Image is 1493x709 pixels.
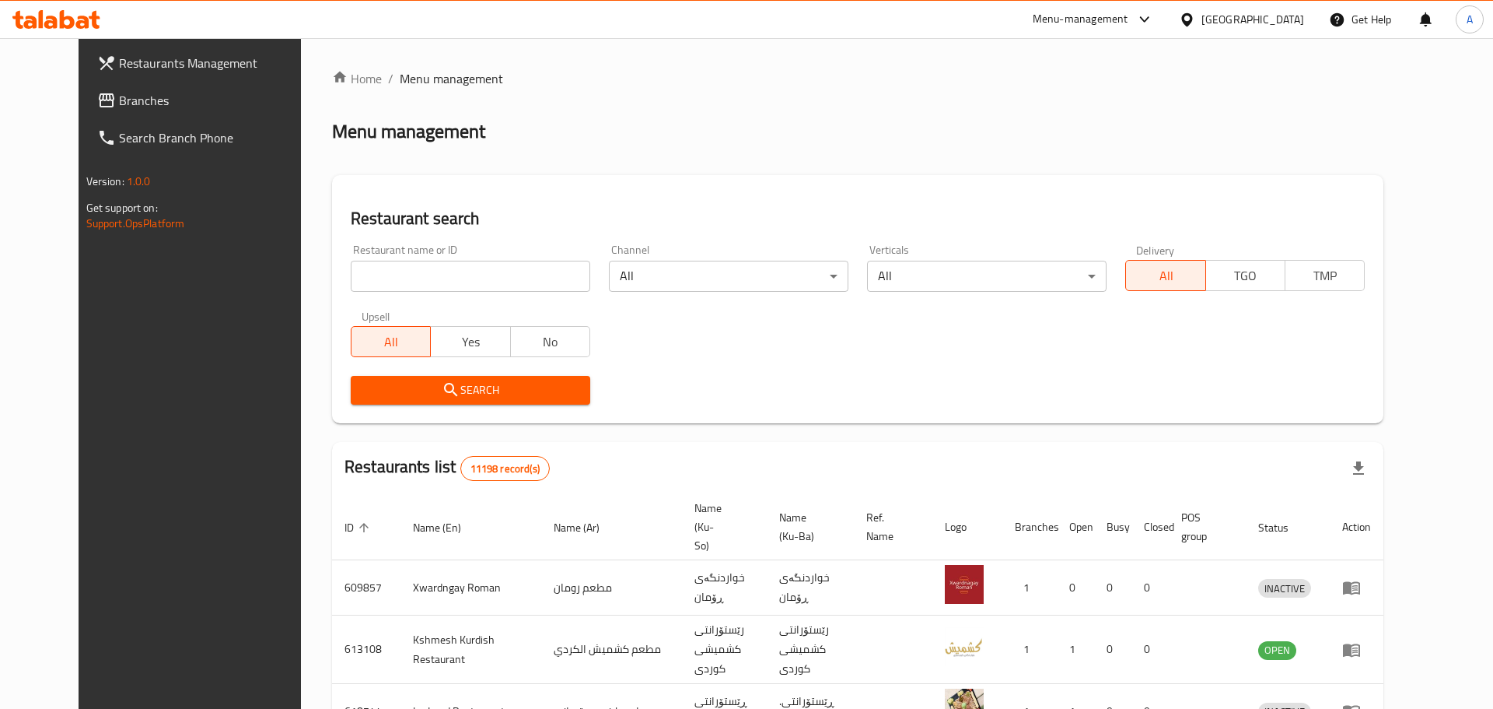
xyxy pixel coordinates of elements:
td: خواردنگەی ڕۆمان [682,560,767,616]
td: Xwardngay Roman [400,560,541,616]
span: Name (Ku-So) [694,499,748,555]
span: All [358,331,425,353]
span: Restaurants Management [119,54,316,72]
li: / [388,69,393,88]
label: Upsell [362,311,390,321]
th: Logo [932,494,1002,560]
div: OPEN [1258,641,1296,660]
a: Support.OpsPlatform [86,213,185,233]
button: TMP [1285,260,1365,291]
td: رێستۆرانتی کشمیشى كوردى [682,616,767,684]
span: Ref. Name [866,508,914,546]
td: 609857 [332,560,400,616]
a: Branches [85,82,328,119]
span: 11198 record(s) [461,462,549,476]
label: Delivery [1136,244,1175,255]
div: Menu [1342,641,1371,659]
th: Branches [1002,494,1057,560]
td: 613108 [332,616,400,684]
td: 0 [1131,560,1169,616]
div: [GEOGRAPHIC_DATA] [1201,11,1304,28]
span: Status [1258,518,1309,537]
td: 1 [1002,616,1057,684]
span: Version: [86,171,124,191]
span: ID [344,518,374,537]
td: مطعم كشميش الكردي [541,616,682,684]
span: Menu management [400,69,503,88]
div: Menu-management [1033,10,1128,29]
td: 0 [1094,560,1131,616]
span: Name (Ku-Ba) [779,508,835,546]
span: INACTIVE [1258,580,1311,598]
span: A [1467,11,1473,28]
div: Export file [1340,450,1377,487]
span: POS group [1181,508,1227,546]
h2: Restaurants list [344,455,550,481]
span: Yes [437,331,504,353]
button: Search [351,376,590,405]
img: Xwardngay Roman [945,565,984,604]
span: Branches [119,91,316,110]
h2: Restaurant search [351,207,1365,230]
span: Search [363,381,578,400]
td: خواردنگەی ڕۆمان [767,560,854,616]
span: No [517,331,584,353]
td: 0 [1131,616,1169,684]
th: Closed [1131,494,1169,560]
span: Search Branch Phone [119,128,316,147]
span: TGO [1212,265,1279,287]
td: 1 [1057,616,1094,684]
td: Kshmesh Kurdish Restaurant [400,616,541,684]
span: TMP [1292,265,1358,287]
button: Yes [430,326,510,357]
button: No [510,326,590,357]
div: Menu [1342,578,1371,597]
div: Total records count [460,456,550,481]
span: OPEN [1258,641,1296,659]
span: Get support on: [86,198,158,218]
td: 1 [1002,560,1057,616]
td: 0 [1057,560,1094,616]
th: Busy [1094,494,1131,560]
td: رێستۆرانتی کشمیشى كوردى [767,616,854,684]
div: All [867,261,1107,292]
td: مطعم رومان [541,560,682,616]
button: TGO [1205,260,1285,291]
th: Open [1057,494,1094,560]
nav: breadcrumb [332,69,1383,88]
input: Search for restaurant name or ID.. [351,261,590,292]
button: All [351,326,431,357]
span: 1.0.0 [127,171,151,191]
h2: Menu management [332,119,485,144]
button: All [1125,260,1205,291]
th: Action [1330,494,1383,560]
a: Home [332,69,382,88]
a: Search Branch Phone [85,119,328,156]
a: Restaurants Management [85,44,328,82]
div: All [609,261,848,292]
td: 0 [1094,616,1131,684]
span: Name (Ar) [554,518,620,537]
span: Name (En) [413,518,481,537]
span: All [1132,265,1199,287]
img: Kshmesh Kurdish Restaurant [945,627,984,666]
